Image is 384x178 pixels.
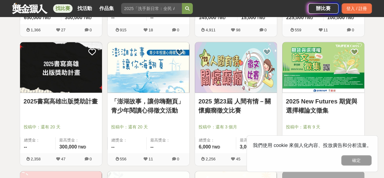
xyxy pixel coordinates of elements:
span: 100,000 [327,15,345,20]
span: TWD [83,16,91,20]
span: 556 [120,157,127,161]
img: Cover Image [195,42,277,93]
span: 最高獎金： [150,137,186,143]
span: 總獎金： [24,137,52,143]
span: 投稿中：還有 20 天 [111,124,186,130]
span: 投稿中：還有 3 個月 [199,124,273,130]
span: TWD [212,145,220,149]
button: 確定 [341,155,372,166]
span: 27 [61,28,65,32]
span: 0 [352,28,354,32]
a: 辦比賽 [308,3,338,14]
span: -- [150,15,154,20]
span: 98 [236,28,240,32]
a: 作品集 [97,4,116,13]
a: 找活動 [75,4,94,13]
span: 915 [120,28,127,32]
img: Cover Image [107,42,189,93]
span: 300,000 [65,15,83,20]
a: 找比賽 [53,4,73,13]
span: 0 [90,28,92,32]
a: 2025 第23屆 人間有情－關懷癲癇徵文比賽 [199,97,273,115]
img: Cover Image [20,42,102,93]
span: TWD [345,16,354,20]
input: 2025「洗手新日常：全民 ALL IN」洗手歌全台徵選 [121,3,182,14]
span: 2,358 [31,157,41,161]
span: 11 [323,28,328,32]
span: 總獎金： [111,137,143,143]
span: 145,000 [199,15,216,20]
span: 2,256 [206,157,216,161]
span: 45 [236,157,240,161]
span: -- [111,15,115,20]
span: 11 [148,157,153,161]
span: TWD [257,16,265,20]
span: 559 [295,28,301,32]
span: 1,366 [31,28,41,32]
span: 最高獎金： [59,137,98,143]
a: 2025書寫高雄出版獎助計畫 [24,97,98,106]
span: TWD [78,145,86,149]
span: 650,000 [24,15,42,20]
span: TWD [42,16,50,20]
span: 225,000 [286,15,304,20]
span: 3,000 [240,144,252,149]
span: 47 [61,157,65,161]
a: 「澎湖故事，讓你嗨翻頁」青少年閱讀心得徵文活動 [111,97,186,115]
span: -- [111,144,115,149]
span: 0 [90,157,92,161]
span: -- [24,144,27,149]
span: -- [150,144,154,149]
span: 最高獎金： [240,137,273,143]
img: Cover Image [282,42,364,93]
span: 0 [264,28,267,32]
span: 我們使用 cookie 來個人化內容、投放廣告和分析流量。 [253,143,372,148]
span: 投稿中：還有 9 天 [286,124,361,130]
span: 投稿中：還有 20 天 [24,124,98,130]
span: 6,000 [199,144,211,149]
span: TWD [217,16,225,20]
span: 4,911 [206,28,216,32]
a: 2025 New Futures 期貨與選擇權論文徵集 [286,97,361,115]
div: 登入 / 註冊 [342,3,372,14]
span: 0 [177,157,179,161]
span: TWD [304,16,313,20]
span: 總獎金： [199,137,232,143]
span: 15,000 [241,15,256,20]
span: 0 [177,28,179,32]
span: 18 [148,28,153,32]
span: 300,000 [59,144,77,149]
